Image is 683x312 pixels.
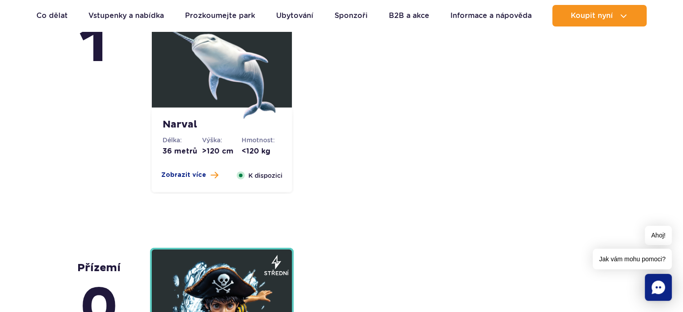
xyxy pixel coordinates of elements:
font: Co dělat [36,11,68,20]
a: Vstupenky a nabídka [88,5,164,26]
font: Zobrazit více [161,172,206,178]
font: Vstupenky a nabídka [88,11,164,20]
a: Sponzoři [335,5,368,26]
a: Informace a nápověda [450,5,532,26]
button: Zobrazit více [161,171,218,180]
font: střední [264,270,289,277]
button: Koupit nyní [552,5,647,26]
font: Sponzoři [335,11,368,20]
font: 1 [79,12,107,78]
font: B2B a akce [389,11,429,20]
font: Ubytování [276,11,313,20]
font: K dispozici [248,172,282,179]
font: Narval [163,119,197,131]
font: Ahoj! [651,232,665,239]
font: <120 kg [242,148,270,155]
img: 683e9ee72ae01980619394.png [168,11,276,119]
font: Výška: [202,136,222,144]
font: Hmotnost: [242,136,275,144]
font: Jak vám mohu pomoci? [599,255,665,263]
font: Přízemí [77,261,121,275]
font: Informace a nápověda [450,11,532,20]
font: >120 cm [202,148,234,155]
a: Co dělat [36,5,68,26]
a: Prozkoumejte park [185,5,255,26]
div: Povídání [645,274,672,301]
font: Délka: [163,136,182,144]
a: B2B a akce [389,5,429,26]
font: Prozkoumejte park [185,11,255,20]
font: 36 metrů [163,148,197,155]
a: Ubytování [276,5,313,26]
